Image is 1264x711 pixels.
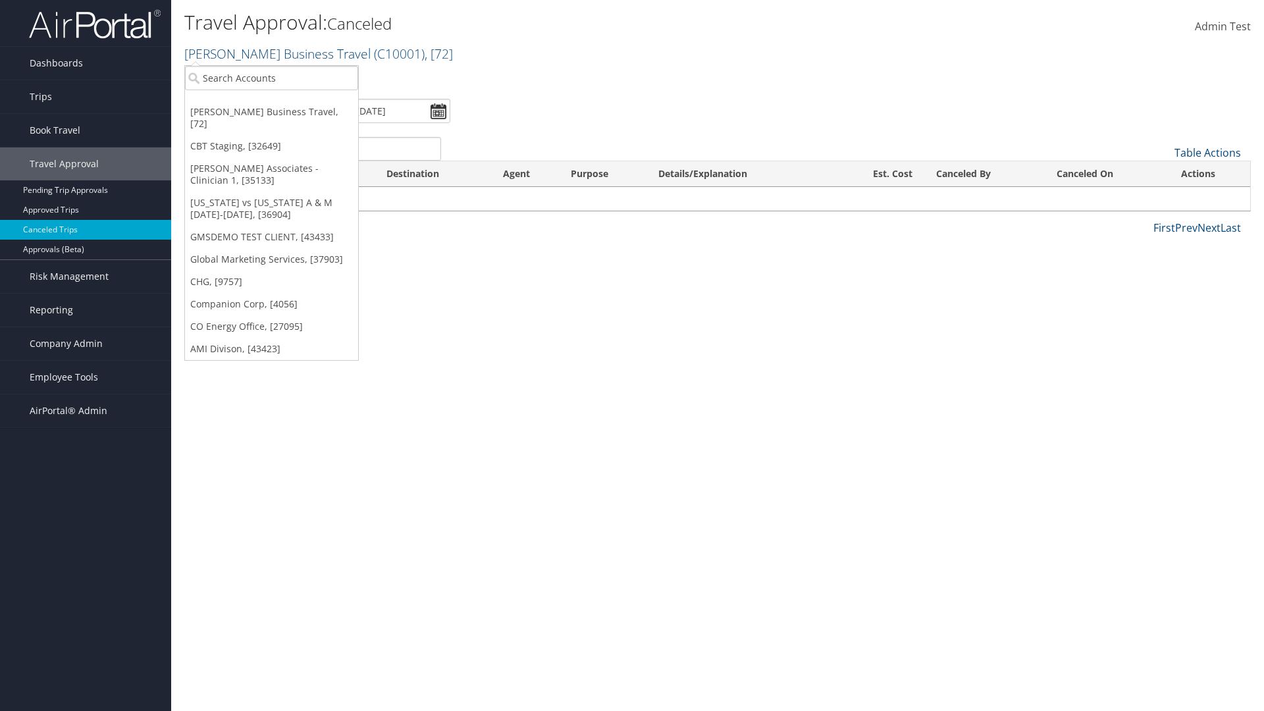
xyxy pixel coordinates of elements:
[375,161,491,187] th: Destination: activate to sort column ascending
[1175,221,1198,235] a: Prev
[1174,145,1241,160] a: Table Actions
[30,47,83,80] span: Dashboards
[1153,221,1175,235] a: First
[185,293,358,315] a: Companion Corp, [4056]
[185,135,358,157] a: CBT Staging, [32649]
[646,161,833,187] th: Details/Explanation
[1198,221,1221,235] a: Next
[327,13,392,34] small: Canceled
[185,271,358,293] a: CHG, [9757]
[185,248,358,271] a: Global Marketing Services, [37903]
[374,45,425,63] span: ( C10001 )
[185,338,358,360] a: AMI Divison, [43423]
[185,192,358,226] a: [US_STATE] vs [US_STATE] A & M [DATE]-[DATE], [36904]
[1169,161,1250,187] th: Actions
[30,80,52,113] span: Trips
[184,69,895,86] p: Filter:
[30,294,73,327] span: Reporting
[30,114,80,147] span: Book Travel
[185,315,358,338] a: CO Energy Office, [27095]
[833,161,924,187] th: Est. Cost: activate to sort column ascending
[312,99,450,123] input: [DATE] - [DATE]
[1195,7,1251,47] a: Admin Test
[1195,19,1251,34] span: Admin Test
[185,101,358,135] a: [PERSON_NAME] Business Travel, [72]
[184,45,453,63] a: [PERSON_NAME] Business Travel
[185,187,1250,211] td: No data available in table
[185,157,358,192] a: [PERSON_NAME] Associates - Clinician 1, [35133]
[184,9,895,36] h1: Travel Approval:
[425,45,453,63] span: , [ 72 ]
[924,161,1045,187] th: Canceled By: activate to sort column ascending
[29,9,161,39] img: airportal-logo.png
[30,260,109,293] span: Risk Management
[30,394,107,427] span: AirPortal® Admin
[559,161,646,187] th: Purpose
[185,226,358,248] a: GMSDEMO TEST CLIENT, [43433]
[185,66,358,90] input: Search Accounts
[491,161,559,187] th: Agent
[1221,221,1241,235] a: Last
[30,147,99,180] span: Travel Approval
[30,361,98,394] span: Employee Tools
[30,327,103,360] span: Company Admin
[1045,161,1169,187] th: Canceled On: activate to sort column ascending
